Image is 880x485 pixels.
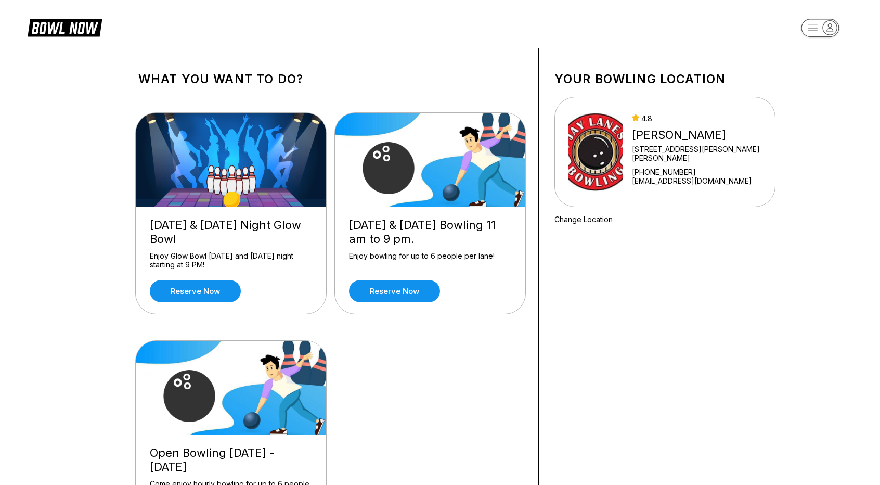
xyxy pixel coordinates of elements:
div: [PERSON_NAME] [632,128,761,142]
div: [STREET_ADDRESS][PERSON_NAME][PERSON_NAME] [632,145,761,162]
div: Open Bowling [DATE] - [DATE] [150,446,312,474]
h1: Your bowling location [554,72,775,86]
div: [DATE] & [DATE] Night Glow Bowl [150,218,312,246]
a: Reserve now [150,280,241,302]
img: Jay Lanes [568,113,623,191]
img: Open Bowling Sunday - Thursday [136,341,327,435]
img: Friday & Saturday Bowling 11 am to 9 pm. [335,113,526,207]
div: 4.8 [632,114,761,123]
a: Change Location [554,215,613,224]
div: Enjoy bowling for up to 6 people per lane! [349,251,511,270]
div: [PHONE_NUMBER] [632,168,761,176]
h1: What you want to do? [138,72,523,86]
a: Reserve now [349,280,440,302]
div: [DATE] & [DATE] Bowling 11 am to 9 pm. [349,218,511,246]
a: [EMAIL_ADDRESS][DOMAIN_NAME] [632,176,761,185]
img: Friday & Saturday Night Glow Bowl [136,113,327,207]
div: Enjoy Glow Bowl [DATE] and [DATE] night starting at 9 PM! [150,251,312,270]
